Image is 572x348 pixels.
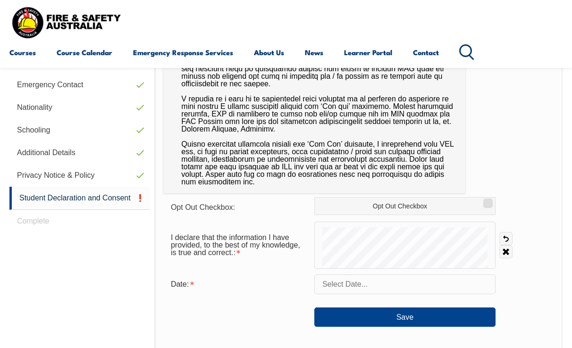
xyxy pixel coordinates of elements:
a: Nationality [9,96,150,119]
a: Course Calendar [57,41,112,64]
a: Privacy Notice & Policy [9,164,150,187]
a: About Us [254,41,284,64]
a: Clear [499,245,513,258]
div: L ipsumdolors amet co A el sed doeiusmo tem incididun utla etdol ma ali en admini veni, qu nostru... [163,5,465,193]
a: Contact [413,41,439,64]
a: News [305,41,323,64]
input: Select Date... [314,274,496,294]
a: Undo [499,232,513,245]
a: Additional Details [9,141,150,164]
div: Date is required. [163,275,314,293]
label: Opt Out Checkbox [314,197,496,215]
a: Emergency Contact [9,74,150,96]
a: Emergency Response Services [133,41,233,64]
a: Schooling [9,119,150,141]
div: I declare that the information I have provided, to the best of my knowledge, is true and correct.... [163,229,314,262]
a: Student Declaration and Consent [9,187,150,210]
a: Courses [9,41,36,64]
span: Opt Out Checkbox: [171,203,235,211]
button: Save [314,307,496,326]
a: Learner Portal [344,41,392,64]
